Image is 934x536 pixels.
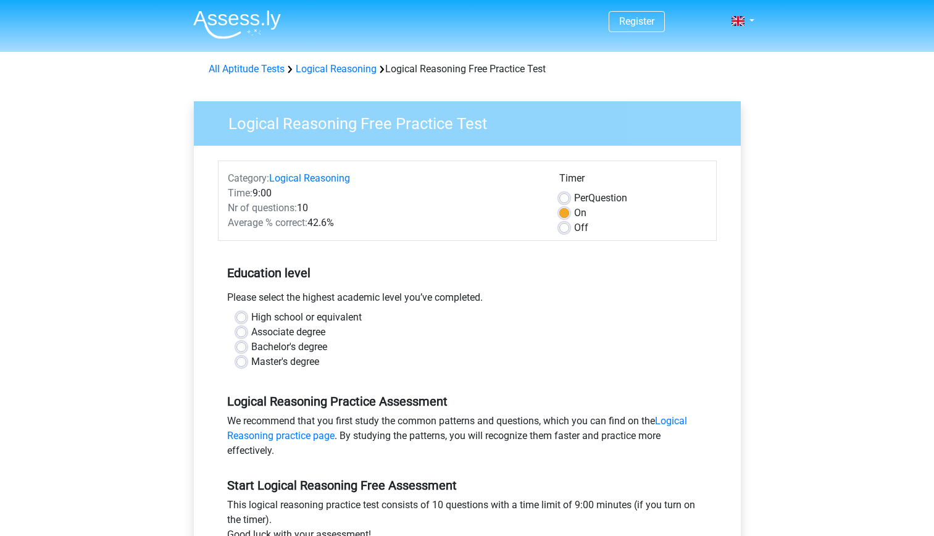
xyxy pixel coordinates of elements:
div: Timer [559,171,707,191]
label: High school or equivalent [251,310,362,325]
a: Logical Reasoning [296,63,377,75]
label: On [574,206,586,220]
div: 10 [219,201,550,216]
h5: Education level [227,261,707,285]
div: We recommend that you first study the common patterns and questions, which you can find on the . ... [218,414,717,463]
label: Master's degree [251,354,319,369]
span: Per [574,192,588,204]
span: Time: [228,187,252,199]
div: 9:00 [219,186,550,201]
div: Please select the highest academic level you’ve completed. [218,290,717,310]
div: 42.6% [219,216,550,230]
a: Register [619,15,654,27]
span: Nr of questions: [228,202,297,214]
a: All Aptitude Tests [209,63,285,75]
label: Bachelor's degree [251,340,327,354]
h5: Logical Reasoning Practice Assessment [227,394,707,409]
a: Logical Reasoning [269,172,350,184]
span: Average % correct: [228,217,307,228]
h3: Logical Reasoning Free Practice Test [214,109,732,133]
label: Question [574,191,627,206]
h5: Start Logical Reasoning Free Assessment [227,478,707,493]
img: Assessly [193,10,281,39]
label: Associate degree [251,325,325,340]
div: Logical Reasoning Free Practice Test [204,62,731,77]
span: Category: [228,172,269,184]
label: Off [574,220,588,235]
